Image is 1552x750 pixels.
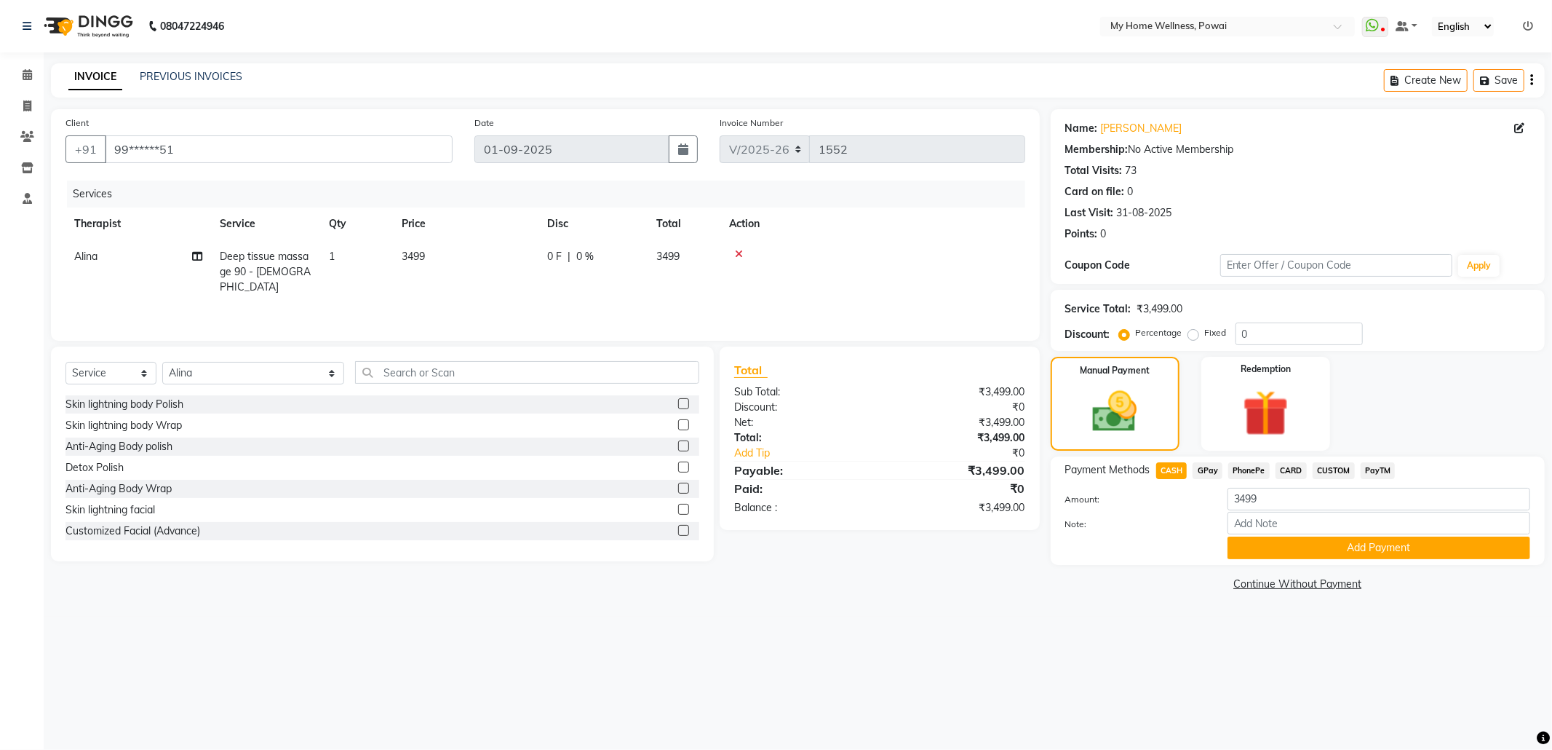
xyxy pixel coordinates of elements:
span: PayTM [1361,462,1396,479]
input: Search or Scan [355,361,699,384]
div: Total Visits: [1065,163,1123,178]
div: ₹0 [906,446,1036,461]
div: ₹3,499.00 [880,462,1036,479]
label: Redemption [1241,363,1291,376]
div: Balance : [723,500,880,516]
div: 0 [1101,226,1107,242]
div: Detox Polish [65,460,124,475]
div: No Active Membership [1065,142,1530,157]
div: 73 [1126,163,1137,178]
span: CASH [1156,462,1187,479]
div: Sub Total: [723,384,880,400]
a: INVOICE [68,64,122,90]
span: Payment Methods [1065,462,1150,478]
img: _gift.svg [1228,384,1303,442]
input: Enter Offer / Coupon Code [1220,254,1453,277]
button: Create New [1384,69,1468,92]
div: Discount: [723,400,880,415]
div: Total: [723,430,880,446]
div: Skin lightning facial [65,502,155,518]
label: Percentage [1136,326,1182,339]
div: Services [67,181,1036,208]
img: _cash.svg [1078,386,1151,438]
th: Action [720,208,1025,240]
button: Apply [1458,255,1500,277]
input: Search by Name/Mobile/Email/Code [105,135,453,163]
a: PREVIOUS INVOICES [140,70,242,83]
div: ₹3,499.00 [880,384,1036,400]
label: Date [474,117,494,130]
span: 0 % [576,249,594,264]
span: | [568,249,570,264]
div: Discount: [1065,327,1110,342]
label: Manual Payment [1080,364,1150,377]
label: Client [65,117,89,130]
span: GPay [1193,462,1222,479]
div: ₹3,499.00 [880,415,1036,430]
b: 08047224946 [160,6,224,47]
a: Continue Without Payment [1054,577,1542,592]
img: logo [37,6,137,47]
div: Membership: [1065,142,1129,157]
span: PhonePe [1228,462,1270,479]
span: Deep tissue massage 90 - [DEMOGRAPHIC_DATA] [220,250,311,293]
div: Payable: [723,462,880,479]
a: [PERSON_NAME] [1101,121,1182,136]
th: Disc [538,208,648,240]
span: 0 F [547,249,562,264]
span: Alina [74,250,98,263]
th: Price [393,208,538,240]
div: Card on file: [1065,184,1125,200]
span: Total [734,363,768,378]
div: Last Visit: [1065,205,1114,221]
button: Add Payment [1227,537,1530,559]
label: Fixed [1205,326,1227,339]
label: Amount: [1054,493,1217,506]
button: +91 [65,135,106,163]
div: 0 [1128,184,1134,200]
label: Note: [1054,518,1217,531]
div: ₹3,499.00 [1137,301,1183,317]
th: Qty [320,208,393,240]
th: Therapist [65,208,211,240]
div: Paid: [723,480,880,497]
div: ₹3,499.00 [880,430,1036,446]
div: Service Total: [1065,301,1131,317]
button: Save [1473,69,1524,92]
span: 1 [329,250,335,263]
span: 3499 [402,250,425,263]
div: Skin lightning body Polish [65,397,183,412]
div: ₹3,499.00 [880,500,1036,516]
div: ₹0 [880,480,1036,497]
input: Add Note [1227,512,1530,534]
div: Net: [723,415,880,430]
div: Coupon Code [1065,258,1220,273]
span: CUSTOM [1313,462,1355,479]
div: Customized Facial (Advance) [65,524,200,539]
div: Points: [1065,226,1098,242]
div: ₹0 [880,400,1036,415]
a: Add Tip [723,446,906,461]
div: 31-08-2025 [1117,205,1172,221]
div: Skin lightning body Wrap [65,418,182,433]
span: 3499 [656,250,680,263]
div: Anti-Aging Body Wrap [65,481,172,497]
input: Amount [1227,488,1530,510]
div: Anti-Aging Body polish [65,439,172,454]
label: Invoice Number [720,117,783,130]
div: Name: [1065,121,1098,136]
th: Total [648,208,720,240]
th: Service [211,208,320,240]
span: CARD [1276,462,1307,479]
